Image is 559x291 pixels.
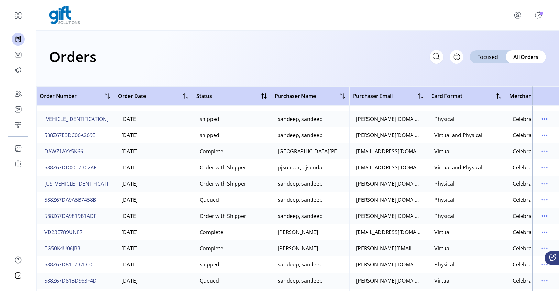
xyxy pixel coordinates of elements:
span: 588Z67D81BD963F4D [44,277,97,285]
span: DAWZ1AYY5K66 [44,147,83,155]
div: [EMAIL_ADDRESS][DOMAIN_NAME] [356,228,421,236]
div: Physical [434,115,454,123]
button: 588Z67D81E732EC0E [43,259,96,270]
div: pjsundar, pjsundar [278,164,324,171]
td: [DATE] [115,159,193,176]
div: [PERSON_NAME][DOMAIN_NAME][EMAIL_ADDRESS][DOMAIN_NAME] [356,131,421,139]
div: Celebrate Brands [513,244,555,252]
span: All Orders [513,53,538,61]
span: Status [196,92,212,100]
div: sandeep, sandeep [278,180,323,188]
button: menu [539,178,550,189]
div: Complete [200,228,223,236]
button: menu [539,195,550,205]
div: Virtual [434,244,451,252]
div: Celebrate Brands [513,131,555,139]
span: 588Z67E3DC06A269E [44,131,95,139]
button: [VEHICLE_IDENTIFICATION_NUMBER] [43,114,134,124]
div: [PERSON_NAME][DOMAIN_NAME][EMAIL_ADDRESS][DOMAIN_NAME] [356,115,421,123]
button: 588Z67DA9A5B7458B [43,195,97,205]
div: Celebrate Brands [513,180,555,188]
div: Celebrate Brands [513,212,555,220]
div: Physical [434,180,454,188]
h1: Orders [49,45,96,68]
div: Focused [470,50,506,63]
td: [DATE] [115,143,193,159]
span: VD23E789UN87 [44,228,82,236]
div: Physical [434,212,454,220]
div: sandeep, sandeep [278,212,323,220]
div: [EMAIL_ADDRESS][DOMAIN_NAME] [356,164,421,171]
div: Virtual [434,147,451,155]
div: [GEOGRAPHIC_DATA][PERSON_NAME] [278,147,343,155]
button: Publisher Panel [533,10,543,20]
div: shipped [200,261,219,268]
button: 588Z67E3DC06A269E [43,130,97,140]
button: menu [539,162,550,173]
div: [EMAIL_ADDRESS][DOMAIN_NAME] [356,147,421,155]
span: Focused [477,53,498,61]
button: menu [539,211,550,221]
button: 588Z67D81BD963F4D [43,275,98,286]
div: sandeep, sandeep [278,196,323,204]
button: menu [539,130,550,140]
span: EG50K4U06JB3 [44,244,80,252]
span: 588Z67DD00E7BC2AF [44,164,96,171]
div: shipped [200,115,219,123]
div: [PERSON_NAME] [278,244,318,252]
button: 588Z67DD00E7BC2AF [43,162,98,173]
div: Order with Shipper [200,164,246,171]
td: [DATE] [115,208,193,224]
div: sandeep, sandeep [278,131,323,139]
button: DAWZ1AYY5K66 [43,146,84,156]
td: [DATE] [115,111,193,127]
button: menu [539,259,550,270]
span: Purchaser Name [275,92,316,100]
div: sandeep, sandeep [278,115,323,123]
div: Physical [434,196,454,204]
span: Order Date [118,92,146,100]
span: Order Number [40,92,77,100]
div: Celebrate Brands [513,277,555,285]
div: Complete [200,147,223,155]
div: Virtual [434,277,451,285]
button: VD23E789UN87 [43,227,84,237]
button: menu [539,227,550,237]
img: logo [49,6,80,24]
div: Virtual and Physical [434,164,482,171]
span: 588Z67DA9819B1ADF [44,212,96,220]
td: [DATE] [115,240,193,256]
div: [PERSON_NAME][DOMAIN_NAME][EMAIL_ADDRESS][DOMAIN_NAME] [356,212,421,220]
div: [PERSON_NAME][DOMAIN_NAME][EMAIL_ADDRESS][DOMAIN_NAME] [356,277,421,285]
td: [DATE] [115,224,193,240]
span: [VEHICLE_IDENTIFICATION_NUMBER] [44,115,132,123]
div: Complete [200,244,223,252]
div: shipped [200,131,219,139]
div: Queued [200,196,219,204]
td: [DATE] [115,192,193,208]
button: Filter Button [450,50,463,64]
div: [PERSON_NAME][DOMAIN_NAME][EMAIL_ADDRESS][DOMAIN_NAME] [356,261,421,268]
span: Purchaser Email [353,92,393,100]
span: [US_VEHICLE_IDENTIFICATION_NUMBER] [44,180,141,188]
div: All Orders [506,50,546,63]
span: 588Z67D81E732EC0E [44,261,95,268]
button: menu [505,7,533,23]
span: Card Format [431,92,462,100]
div: [PERSON_NAME] [278,228,318,236]
div: Order with Shipper [200,212,246,220]
div: [PERSON_NAME][EMAIL_ADDRESS][PERSON_NAME][DOMAIN_NAME] [356,244,421,252]
div: [PERSON_NAME][DOMAIN_NAME][EMAIL_ADDRESS][DOMAIN_NAME] [356,196,421,204]
div: Order with Shipper [200,180,246,188]
div: Physical [434,261,454,268]
div: sandeep, sandeep [278,277,323,285]
button: menu [539,114,550,124]
td: [DATE] [115,273,193,289]
div: Celebrate Brands [513,261,555,268]
td: [DATE] [115,127,193,143]
button: EG50K4U06JB3 [43,243,82,253]
button: 588Z67DA9819B1ADF [43,211,98,221]
button: menu [539,275,550,286]
div: Celebrate Brands [513,115,555,123]
button: menu [539,243,550,253]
